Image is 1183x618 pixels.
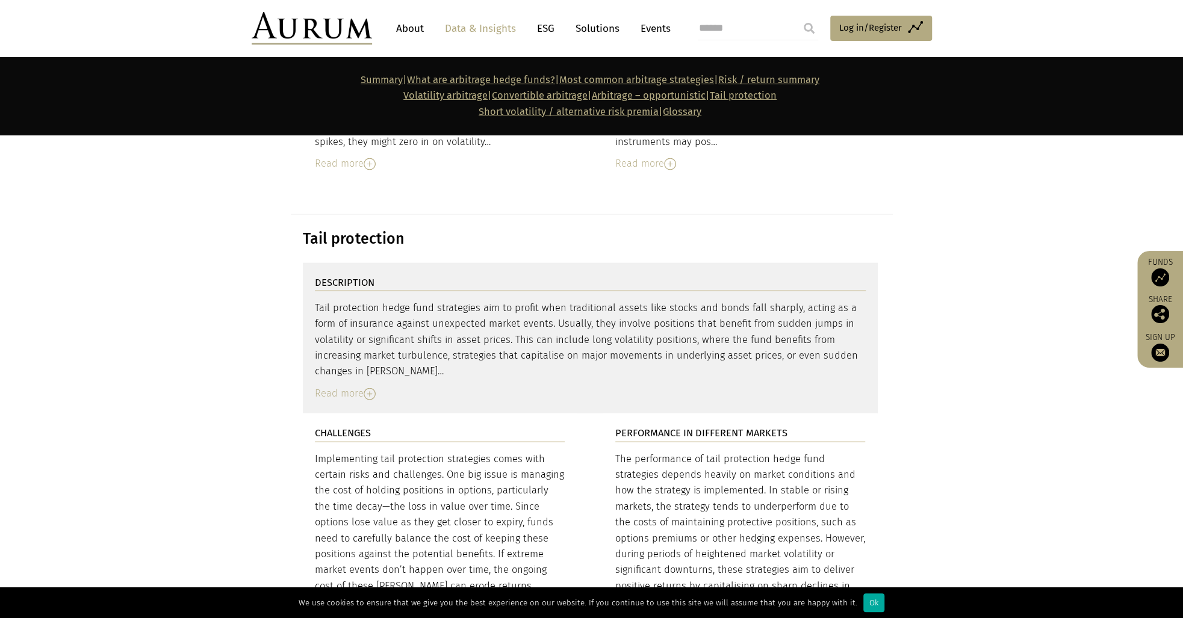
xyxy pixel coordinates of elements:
[615,451,866,610] div: The performance of tail protection hedge fund strategies depends heavily on market conditions and...
[492,90,588,101] a: Convertible arbitrage
[403,90,710,101] strong: | | |
[1151,305,1169,323] img: Share this post
[830,16,932,41] a: Log in/Register
[252,12,372,45] img: Aurum
[315,427,371,439] strong: CHALLENGES
[407,74,555,85] a: What are arbitrage hedge funds?
[361,74,403,85] a: Summary
[570,17,626,40] a: Solutions
[364,158,376,170] img: Read More
[315,451,565,610] div: Implementing tail protection strategies comes with certain risks and challenges. One big issue is...
[364,388,376,400] img: Read More
[592,90,706,101] a: Arbitrage – opportunistic
[315,300,866,380] div: Tail protection hedge fund strategies aim to profit when traditional assets like stocks and bonds...
[797,16,821,40] input: Submit
[559,74,714,85] a: Most common arbitrage strategies
[315,386,866,401] div: Read more
[663,106,701,117] a: Glossary
[615,427,787,439] strong: PERFORMANCE IN DIFFERENT MARKETS
[863,593,884,612] div: Ok
[390,17,430,40] a: About
[315,277,374,288] strong: DESCRIPTION
[718,74,819,85] a: Risk / return summary
[479,106,659,117] a: Short volatility / alternative risk premia
[664,158,676,170] img: Read More
[710,90,777,101] a: Tail protection
[1143,257,1177,286] a: Funds
[315,156,565,171] div: Read more
[403,90,488,101] a: Volatility arbitrage
[1151,344,1169,362] img: Sign up to our newsletter
[1143,332,1177,362] a: Sign up
[531,17,560,40] a: ESG
[303,230,878,248] h3: Tail protection
[839,20,902,35] span: Log in/Register
[361,74,718,85] strong: | | |
[1151,268,1169,286] img: Access Funds
[479,106,701,117] span: |
[1143,295,1177,323] div: Share
[439,17,522,40] a: Data & Insights
[615,156,866,171] div: Read more
[635,17,671,40] a: Events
